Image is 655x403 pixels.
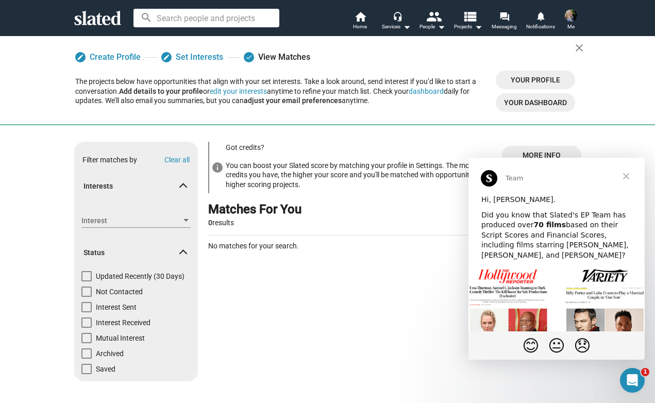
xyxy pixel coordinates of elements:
[161,48,223,66] a: Set Interests
[83,181,180,191] span: Interests
[526,21,555,33] span: Notifications
[353,21,367,33] span: Home
[96,333,145,343] span: Mutual Interest
[354,10,366,23] mat-icon: home
[74,236,198,269] mat-expansion-panel-header: Status
[342,10,378,33] a: Home
[96,364,115,374] span: Saved
[414,10,450,33] button: People
[244,48,310,66] div: View Matches
[74,205,198,237] div: Interests
[559,7,583,34] button: Jessica ConlanMe
[535,11,545,21] mat-icon: notifications
[472,21,484,33] mat-icon: arrow_drop_down
[245,54,253,61] mat-icon: done
[504,93,567,112] span: Your Dashboard
[450,10,486,33] button: Projects
[567,21,575,33] span: Me
[96,287,143,297] span: Not Contacted
[400,21,413,33] mat-icon: arrow_drop_down
[208,202,301,218] div: Matches For You
[454,21,482,33] span: Projects
[468,158,645,360] iframe: Intercom live chat message
[82,155,137,165] div: Filter matches by
[244,96,342,105] a: adjust your email preferences
[226,143,494,153] h3: Got credits?
[96,271,184,281] span: Updated Recently (30 Days)
[641,368,649,376] span: 1
[208,241,581,251] p: No matches for your search.
[74,271,198,379] div: Status
[208,142,581,202] sl-promotion: Got credits?
[74,170,198,203] mat-expansion-panel-header: Interests
[226,159,494,192] div: You can boost your Slated score by matching your profile in Settings. The more credits you have, ...
[119,87,203,95] a: Add details to your profile
[496,93,575,112] a: Your Dashboard
[81,215,181,226] span: Interest
[211,161,224,174] mat-icon: info
[499,11,509,21] mat-icon: forum
[382,21,411,33] div: Services
[502,146,581,164] button: More Info
[75,77,488,106] div: The projects below have opportunities that align with your set interests. Take a look around, sen...
[75,48,141,66] a: Create Profile
[96,348,124,359] span: Archived
[96,302,137,312] span: Interest Sent
[486,10,523,33] a: Messaging
[208,219,212,227] strong: 0
[83,248,180,258] span: Status
[523,10,559,33] a: Notifications
[419,21,445,33] div: People
[510,146,573,164] span: More Info
[208,219,234,227] span: results
[504,71,567,89] span: Your Profile
[620,368,645,393] iframe: Intercom live chat
[163,54,170,61] mat-icon: edit
[77,54,84,61] mat-icon: edit
[378,10,414,33] button: Services
[96,317,150,328] span: Interest Received
[496,71,575,89] a: Your Profile
[426,9,441,24] mat-icon: people
[133,9,279,27] input: Search people and projects
[573,42,585,54] mat-icon: close
[210,87,267,95] a: edit your interests
[435,21,447,33] mat-icon: arrow_drop_down
[492,21,517,33] span: Messaging
[462,9,477,24] mat-icon: view_list
[164,156,190,164] button: Clear all
[409,87,444,95] a: dashboard
[393,11,402,21] mat-icon: headset_mic
[565,9,577,22] img: Jessica Conlan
